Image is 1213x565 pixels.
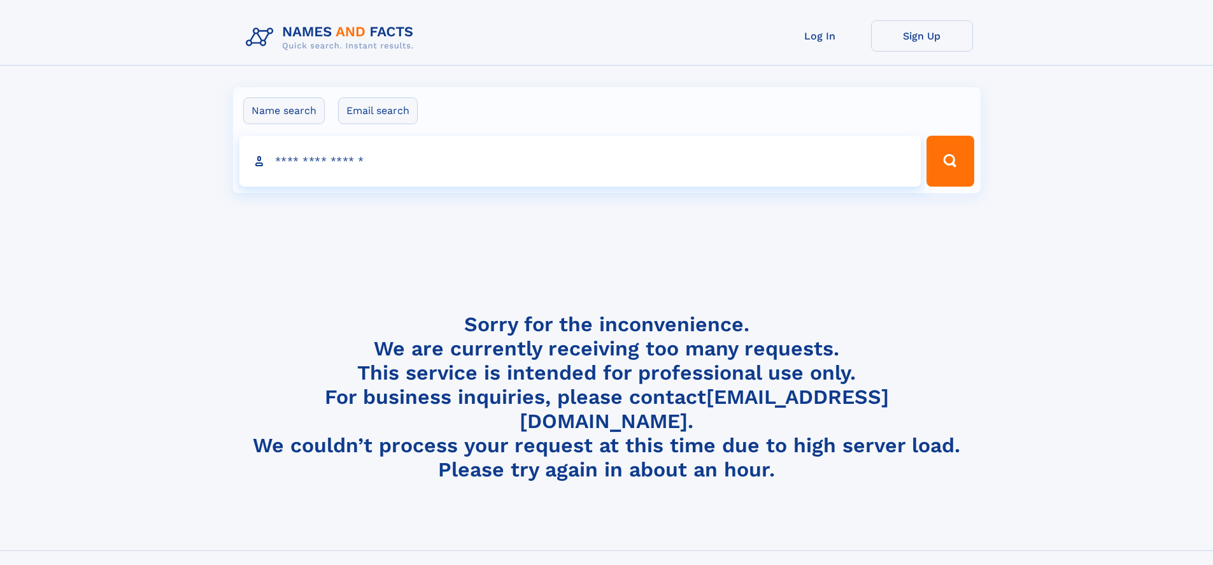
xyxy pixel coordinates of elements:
[338,97,418,124] label: Email search
[769,20,871,52] a: Log In
[926,136,974,187] button: Search Button
[241,312,973,482] h4: Sorry for the inconvenience. We are currently receiving too many requests. This service is intend...
[241,20,424,55] img: Logo Names and Facts
[243,97,325,124] label: Name search
[520,385,889,433] a: [EMAIL_ADDRESS][DOMAIN_NAME]
[239,136,921,187] input: search input
[871,20,973,52] a: Sign Up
